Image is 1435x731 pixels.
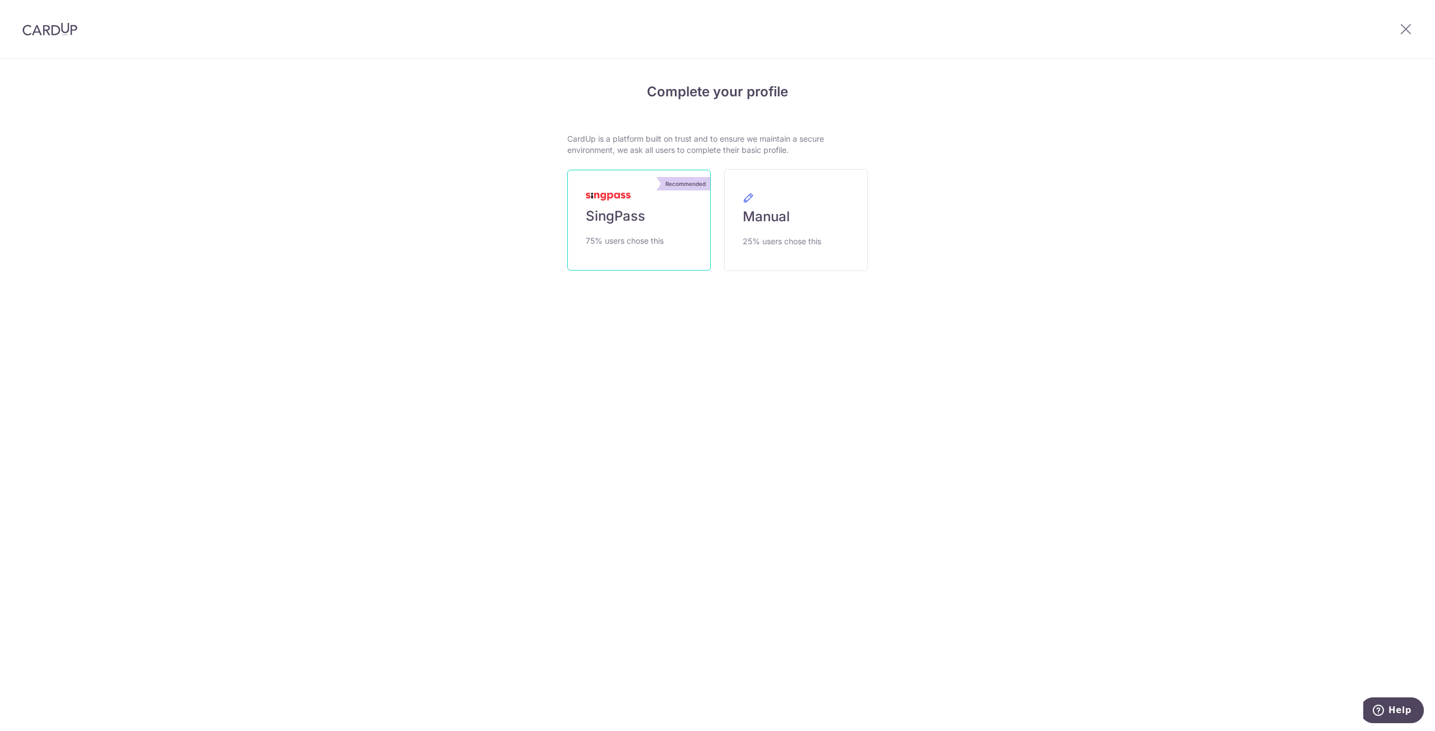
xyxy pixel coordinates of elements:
[743,235,821,248] span: 25% users chose this
[586,234,664,248] span: 75% users chose this
[22,22,77,36] img: CardUp
[567,170,711,271] a: Recommended SingPass 75% users chose this
[743,208,790,226] span: Manual
[567,82,868,102] h4: Complete your profile
[25,8,48,18] span: Help
[586,207,645,225] span: SingPass
[724,169,868,271] a: Manual 25% users chose this
[586,193,631,201] img: MyInfoLogo
[567,133,868,156] p: CardUp is a platform built on trust and to ensure we maintain a secure environment, we ask all us...
[661,177,710,190] div: Recommended
[1363,697,1424,725] iframe: Opens a widget where you can find more information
